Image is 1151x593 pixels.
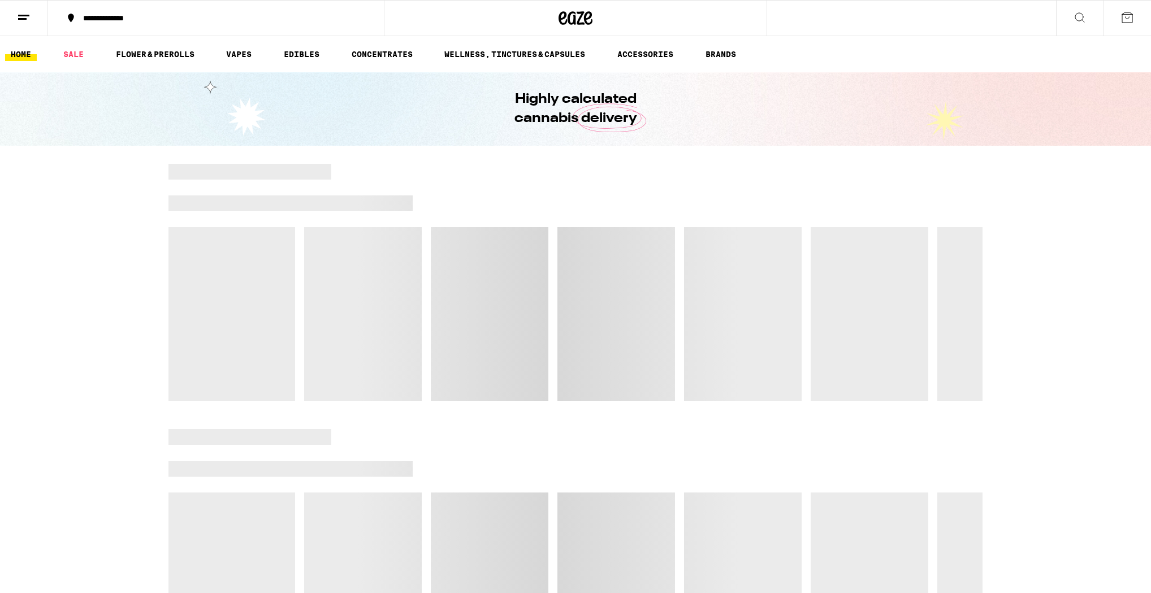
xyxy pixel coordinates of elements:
a: WELLNESS, TINCTURES & CAPSULES [439,47,591,61]
a: SALE [58,47,89,61]
button: BRANDS [700,47,742,61]
a: FLOWER & PREROLLS [110,47,200,61]
a: VAPES [220,47,257,61]
a: ACCESSORIES [612,47,679,61]
a: CONCENTRATES [346,47,418,61]
a: EDIBLES [278,47,325,61]
a: HOME [5,47,37,61]
h1: Highly calculated cannabis delivery [482,90,669,128]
